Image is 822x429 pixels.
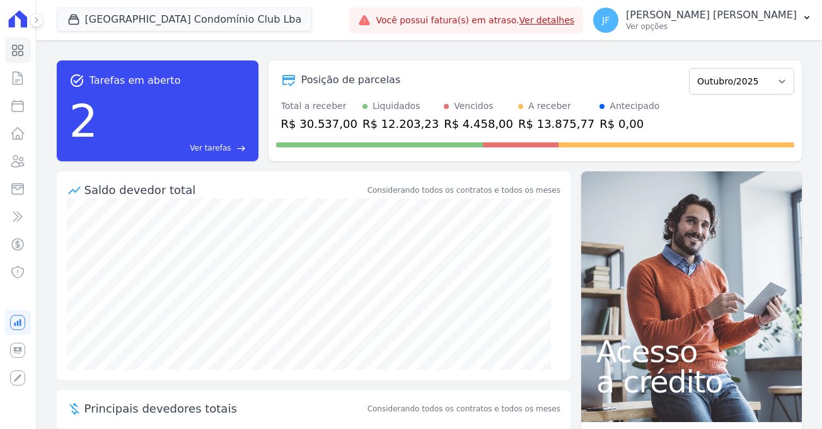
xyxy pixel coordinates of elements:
[301,72,401,88] div: Posição de parcelas
[528,100,571,113] div: A receber
[69,73,84,88] span: task_alt
[236,144,246,153] span: east
[362,115,439,132] div: R$ 12.203,23
[444,115,513,132] div: R$ 4.458,00
[84,181,365,198] div: Saldo devedor total
[368,403,560,415] span: Considerando todos os contratos e todos os meses
[518,115,594,132] div: R$ 13.875,77
[596,336,787,367] span: Acesso
[373,100,420,113] div: Liquidados
[57,8,313,31] button: [GEOGRAPHIC_DATA] Condomínio Club Lba
[610,100,659,113] div: Antecipado
[190,142,231,154] span: Ver tarefas
[281,100,357,113] div: Total a receber
[519,15,575,25] a: Ver detalhes
[626,9,797,21] p: [PERSON_NAME] [PERSON_NAME]
[599,115,659,132] div: R$ 0,00
[90,73,181,88] span: Tarefas em aberto
[69,88,98,154] div: 2
[602,16,610,25] span: JF
[454,100,493,113] div: Vencidos
[376,14,574,27] span: Você possui fatura(s) em atraso.
[103,142,245,154] a: Ver tarefas east
[281,115,357,132] div: R$ 30.537,00
[84,400,365,417] span: Principais devedores totais
[626,21,797,31] p: Ver opções
[583,3,822,38] button: JF [PERSON_NAME] [PERSON_NAME] Ver opções
[368,185,560,196] div: Considerando todos os contratos e todos os meses
[596,367,787,397] span: a crédito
